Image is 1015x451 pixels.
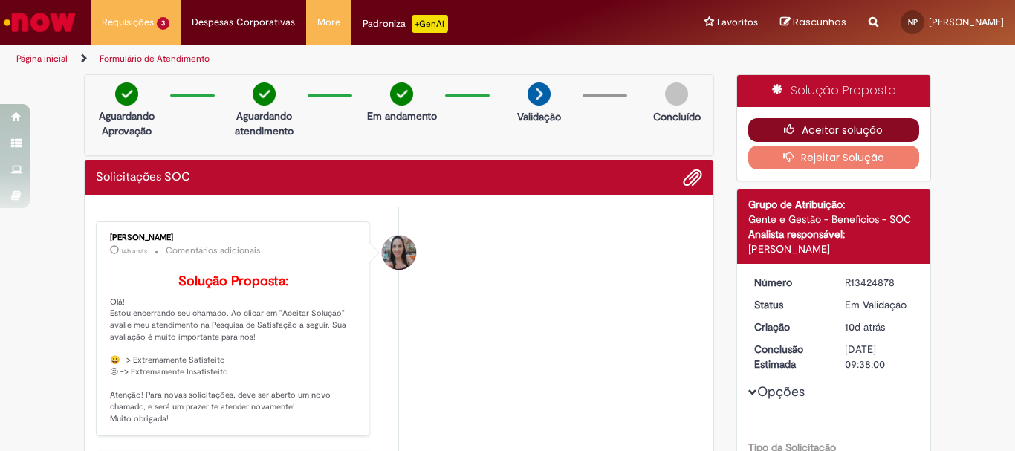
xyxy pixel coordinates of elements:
[845,342,914,371] div: [DATE] 09:38:00
[192,15,295,30] span: Despesas Corporativas
[743,297,834,312] dt: Status
[253,82,276,106] img: check-circle-green.png
[737,75,931,107] div: Solução Proposta
[517,109,561,124] p: Validação
[228,108,300,138] p: Aguardando atendimento
[390,82,413,106] img: check-circle-green.png
[845,275,914,290] div: R13424878
[845,319,914,334] div: 18/08/2025 13:37:56
[121,247,147,256] time: 27/08/2025 17:32:18
[178,273,288,290] b: Solução Proposta:
[528,82,551,106] img: arrow-next.png
[845,320,885,334] span: 10d atrás
[11,45,666,73] ul: Trilhas de página
[748,197,920,212] div: Grupo de Atribuição:
[717,15,758,30] span: Favoritos
[845,320,885,334] time: 18/08/2025 13:37:56
[412,15,448,33] p: +GenAi
[929,16,1004,28] span: [PERSON_NAME]
[748,241,920,256] div: [PERSON_NAME]
[1,7,78,37] img: ServiceNow
[367,108,437,123] p: Em andamento
[102,15,154,30] span: Requisições
[743,342,834,371] dt: Conclusão Estimada
[683,168,702,187] button: Adicionar anexos
[743,319,834,334] dt: Criação
[157,17,169,30] span: 3
[16,53,68,65] a: Página inicial
[110,233,357,242] div: [PERSON_NAME]
[653,109,701,124] p: Concluído
[91,108,163,138] p: Aguardando Aprovação
[100,53,210,65] a: Formulário de Atendimento
[743,275,834,290] dt: Número
[748,146,920,169] button: Rejeitar Solução
[110,274,357,425] p: Olá! Estou encerrando seu chamado. Ao clicar em "Aceitar Solução" avalie meu atendimento na Pesqu...
[317,15,340,30] span: More
[780,16,846,30] a: Rascunhos
[382,236,416,270] div: Lilian Goncalves Aguiar
[166,244,261,257] small: Comentários adicionais
[748,227,920,241] div: Analista responsável:
[363,15,448,33] div: Padroniza
[665,82,688,106] img: img-circle-grey.png
[121,247,147,256] span: 14h atrás
[96,171,190,184] h2: Solicitações SOC Histórico de tíquete
[908,17,918,27] span: NP
[748,212,920,227] div: Gente e Gestão - Benefícios - SOC
[748,118,920,142] button: Aceitar solução
[793,15,846,29] span: Rascunhos
[115,82,138,106] img: check-circle-green.png
[845,297,914,312] div: Em Validação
